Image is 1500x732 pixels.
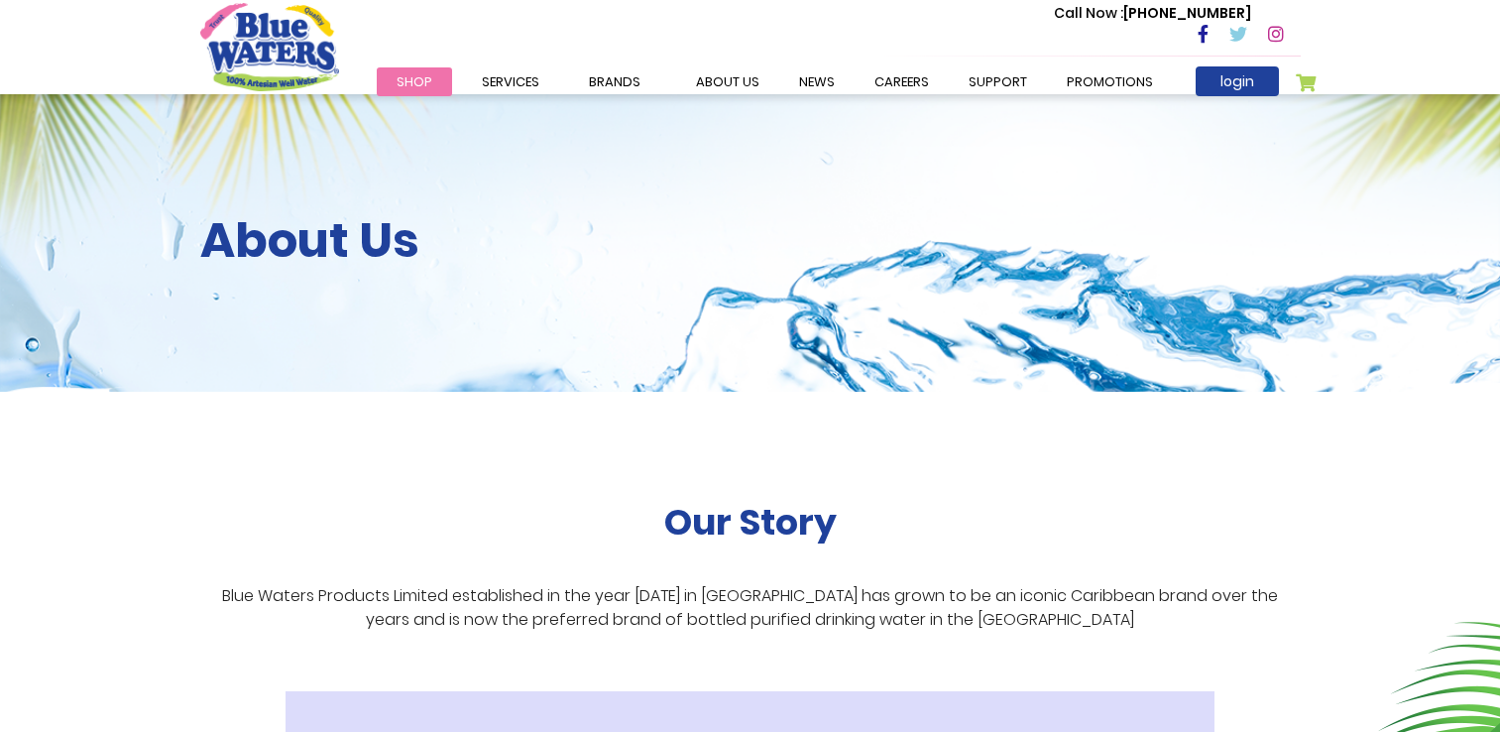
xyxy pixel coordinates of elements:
[949,67,1047,96] a: support
[200,3,339,90] a: store logo
[200,212,1301,270] h2: About Us
[1054,3,1251,24] p: [PHONE_NUMBER]
[1196,66,1279,96] a: login
[855,67,949,96] a: careers
[664,501,837,544] h2: Our Story
[200,584,1301,632] p: Blue Waters Products Limited established in the year [DATE] in [GEOGRAPHIC_DATA] has grown to be ...
[779,67,855,96] a: News
[1047,67,1173,96] a: Promotions
[482,72,539,91] span: Services
[676,67,779,96] a: about us
[1054,3,1123,23] span: Call Now :
[397,72,432,91] span: Shop
[589,72,640,91] span: Brands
